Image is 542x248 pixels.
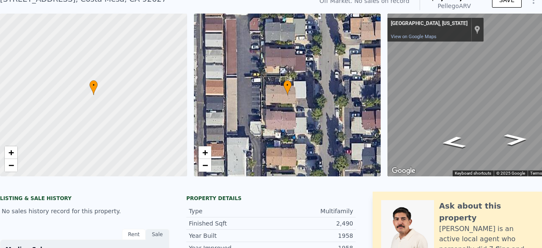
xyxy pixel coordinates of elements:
div: [GEOGRAPHIC_DATA], [US_STATE] [391,20,467,27]
a: Show location on map [474,25,480,34]
div: Year Built [189,231,271,240]
a: Open this area in Google Maps (opens a new window) [390,165,418,176]
span: • [89,81,98,89]
a: Zoom out [5,159,17,172]
div: Multifamily [271,207,353,215]
span: − [202,160,207,170]
div: Rent [122,229,146,240]
div: Sale [146,229,169,240]
path: Go South [494,131,538,148]
a: View on Google Maps [391,34,437,39]
div: Finished Sqft [189,219,271,228]
div: Ask about this property [439,200,534,224]
div: Pellego ARV [430,2,478,10]
span: • [283,81,292,89]
a: Zoom in [199,146,211,159]
a: Zoom out [199,159,211,172]
div: • [89,80,98,95]
div: 1958 [271,231,353,240]
path: Go North [430,134,476,152]
div: • [283,80,292,95]
a: Zoom in [5,146,17,159]
a: Terms [530,171,542,176]
div: Type [189,207,271,215]
img: Google [390,165,418,176]
span: + [202,147,207,158]
span: © 2025 Google [496,171,525,176]
button: Keyboard shortcuts [455,170,491,176]
span: − [8,160,14,170]
span: + [8,147,14,158]
div: Property details [186,195,356,202]
div: 2,490 [271,219,353,228]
